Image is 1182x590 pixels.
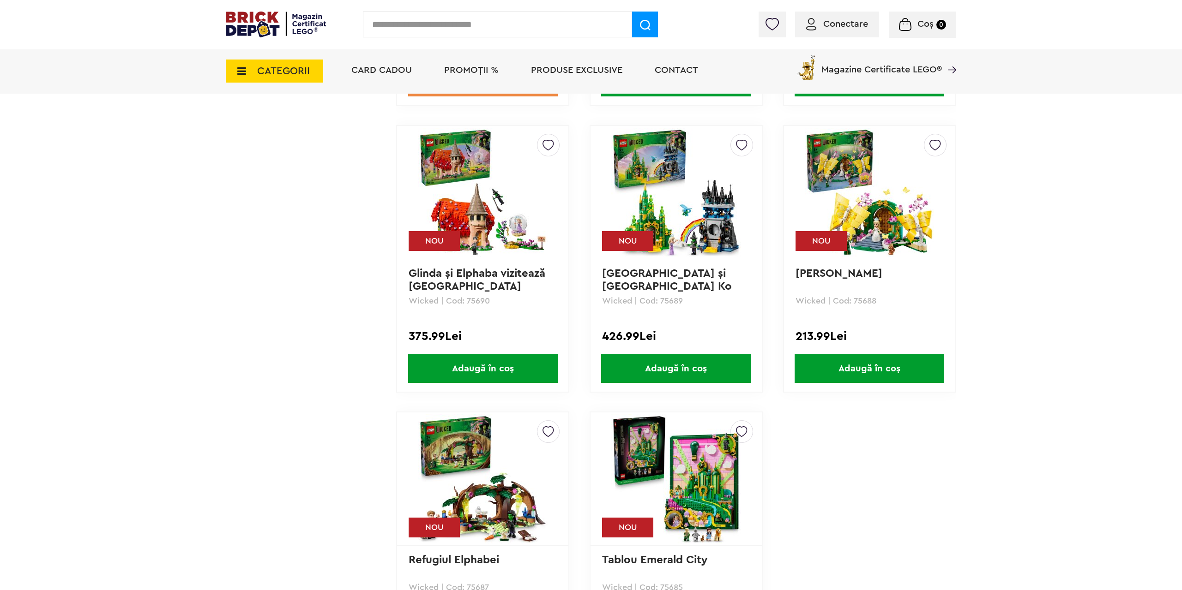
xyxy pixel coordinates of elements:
[531,66,622,75] a: Produse exclusive
[805,128,934,257] img: Nunta Glindei
[602,297,750,305] p: Wicked | Cod: 75689
[821,53,942,74] span: Magazine Certificate LEGO®
[418,414,548,543] img: Refugiul Elphabei
[655,66,698,75] a: Contact
[257,66,310,76] span: CATEGORII
[409,554,499,566] a: Refugiul Elphabei
[409,231,460,251] div: NOU
[397,354,568,383] a: Adaugă în coș
[409,268,549,292] a: Glinda şi Elphaba vizitează [GEOGRAPHIC_DATA]
[796,268,882,279] a: [PERSON_NAME]
[409,518,460,537] div: NOU
[602,554,707,566] a: Tablou Emerald City
[796,231,847,251] div: NOU
[823,19,868,29] span: Conectare
[351,66,412,75] a: Card Cadou
[444,66,499,75] a: PROMOȚII %
[796,330,944,342] div: 213.99Lei
[591,354,762,383] a: Adaugă în coș
[418,128,548,257] img: Glinda şi Elphaba vizitează Munchkinland
[602,268,732,292] a: [GEOGRAPHIC_DATA] şi [GEOGRAPHIC_DATA] Ko
[942,53,956,62] a: Magazine Certificate LEGO®
[409,330,557,342] div: 375.99Lei
[795,354,944,383] span: Adaugă în coș
[784,354,955,383] a: Adaugă în coș
[936,20,946,30] small: 0
[917,19,934,29] span: Coș
[602,231,653,251] div: NOU
[409,297,557,305] p: Wicked | Cod: 75690
[806,19,868,29] a: Conectare
[602,518,653,537] div: NOU
[602,330,750,342] div: 426.99Lei
[408,354,558,383] span: Adaugă în coș
[611,414,741,543] img: Tablou Emerald City
[611,128,741,257] img: Emerald City şi Castelul Kiamo Ko
[796,297,944,305] p: Wicked | Cod: 75688
[601,354,751,383] span: Adaugă în coș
